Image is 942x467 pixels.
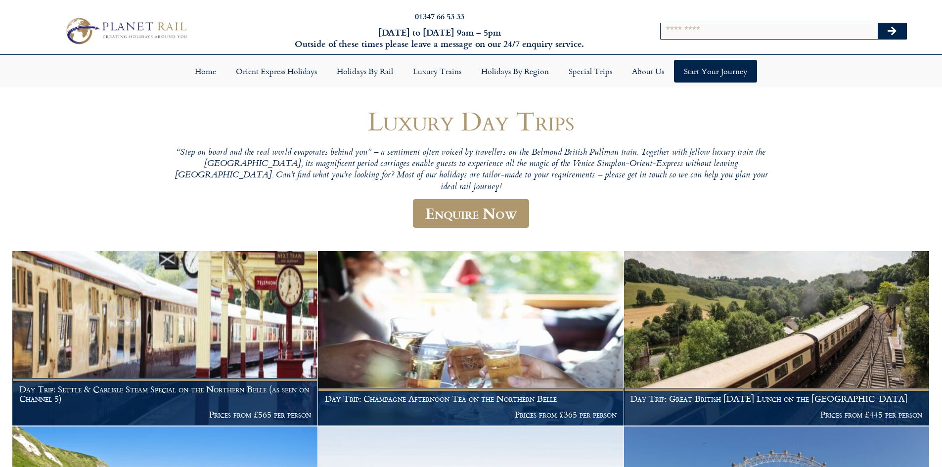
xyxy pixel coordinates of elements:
[175,106,768,135] h1: Luxury Day Trips
[5,60,937,83] nav: Menu
[19,384,311,404] h1: Day Trip: Settle & Carlisle Steam Special on the Northern Belle (as seen on Channel 5)
[624,251,930,426] a: Day Trip: Great British [DATE] Lunch on the [GEOGRAPHIC_DATA] Prices from £445 per person
[413,199,529,228] a: Enquire Now
[327,60,403,83] a: Holidays by Rail
[185,60,226,83] a: Home
[471,60,559,83] a: Holidays by Region
[403,60,471,83] a: Luxury Trains
[12,251,318,426] a: Day Trip: Settle & Carlisle Steam Special on the Northern Belle (as seen on Channel 5) Prices fro...
[630,394,922,404] h1: Day Trip: Great British [DATE] Lunch on the [GEOGRAPHIC_DATA]
[61,15,190,46] img: Planet Rail Train Holidays Logo
[254,27,626,50] h6: [DATE] to [DATE] 9am – 5pm Outside of these times please leave a message on our 24/7 enquiry serv...
[559,60,622,83] a: Special Trips
[175,147,768,193] p: “Step on board and the real world evaporates behind you” – a sentiment often voiced by travellers...
[622,60,674,83] a: About Us
[318,251,624,426] a: Day Trip: Champagne Afternoon Tea on the Northern Belle Prices from £365 per person
[415,10,464,22] a: 01347 66 53 33
[325,410,617,420] p: Prices from £365 per person
[325,394,617,404] h1: Day Trip: Champagne Afternoon Tea on the Northern Belle
[226,60,327,83] a: Orient Express Holidays
[878,23,906,39] button: Search
[19,410,311,420] p: Prices from £565 per person
[674,60,757,83] a: Start your Journey
[630,410,922,420] p: Prices from £445 per person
